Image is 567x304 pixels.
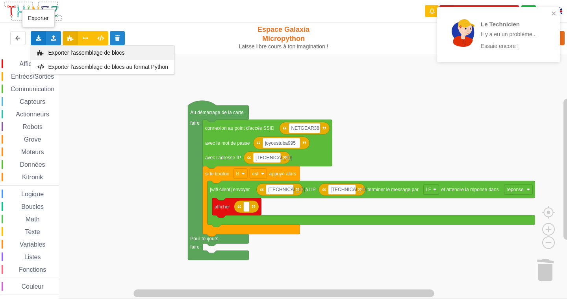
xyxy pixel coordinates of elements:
text: B [236,171,239,177]
text: faire [190,120,200,126]
div: Laisse libre cours à ton imagination ! [235,43,332,50]
span: Kitronik [21,174,44,181]
p: Il y a eu un problème... [481,30,542,38]
text: connexion au point d'accès SSID [205,125,274,131]
text: et attendre la réponse dans [441,187,499,192]
text: avec le mot de passe [205,140,250,146]
p: Le Technicien [481,20,542,28]
span: Entrées/Sorties [10,73,55,80]
span: Grove [23,136,43,143]
img: thingz_logo.png [4,1,63,22]
text: Pour toujours [190,236,218,241]
text: reponse [506,187,524,192]
button: Appairer une carte [439,5,519,17]
span: Logique [20,191,45,197]
text: [TECHNICAL_ID] [256,155,292,160]
span: Exporter l'assemblage de blocs [48,50,125,56]
button: close [551,10,557,18]
span: Boucles [20,203,45,210]
span: Math [24,216,41,223]
span: Moteurs [20,149,45,155]
text: appuyé alors [269,171,296,177]
span: Robots [21,123,44,130]
div: Génère le code associé à l'assemblage de blocs et exporte le code dans un fichier Python [31,60,174,74]
div: Exporter [22,9,55,27]
span: Données [19,161,46,168]
text: si le bouton [205,171,229,177]
div: Espace Galaxia Micropython [235,25,332,50]
text: LF [426,187,431,192]
text: avec l'adresse IP [205,155,241,160]
span: Capteurs [19,98,46,105]
text: afficher [215,204,230,210]
text: faire [190,244,200,250]
span: Couleur [20,283,45,290]
text: [TECHNICAL_ID] [268,187,305,192]
text: [wifi client] envoyer [210,187,250,192]
span: Exporter l'assemblage de blocs au format Python [48,64,169,70]
text: est [252,171,259,177]
span: Variables [19,241,47,248]
text: joyoustuba995 [265,140,296,146]
div: Exporter l'assemblage au format blockly [31,46,174,60]
text: Au démarrage de la carte [190,110,244,115]
span: Actionneurs [15,111,50,118]
span: Fonctions [18,266,47,273]
span: Affichage [18,61,46,67]
text: terminer le message par [368,187,419,192]
text: [TECHNICAL_ID] [330,187,367,192]
text: NETGEAR38 [291,125,320,131]
text: à l'IP [306,187,316,192]
span: Communication [9,86,56,92]
span: Texte [24,228,41,235]
p: Essaie encore ! [481,42,542,50]
span: Listes [23,254,42,260]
